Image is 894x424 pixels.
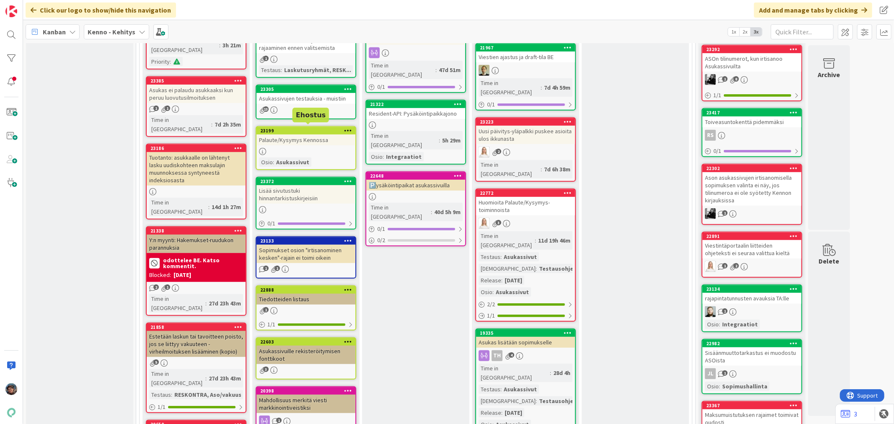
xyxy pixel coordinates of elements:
a: 22891Viestintäportaalin liitteiden ohjeteksti ei seuraa valittua kieltäSL [702,232,802,278]
div: Osio [369,152,383,161]
div: [DATE] [503,408,524,417]
div: 23417Toiveasuntokenttä pidemmäksi [702,109,801,127]
div: 22982Sisäänmuuttotarkastus ei muodostu ASOista [702,340,801,366]
b: Kenno - Kehitys [88,28,135,36]
span: 0 / 1 [713,147,721,155]
div: KM [702,74,801,85]
span: : [536,396,537,406]
div: Mahdollisuus merkitä viesti markkinointiveistiksi [257,395,355,413]
div: Time in [GEOGRAPHIC_DATA] [369,203,431,221]
div: 23417 [706,110,801,116]
span: 1 [275,266,280,271]
span: : [281,65,282,75]
div: Asukassivut [502,252,539,261]
span: : [211,120,212,129]
img: PP [5,383,17,395]
div: 22648🅿️ysäköintipaikat asukassivuilla [366,172,465,191]
div: Asukassivuille rekisteröitymisen fonttikoot [257,346,355,364]
b: odottelee BE. Katso kommentit. [163,257,243,269]
div: TH [492,350,503,361]
div: Testausohjeet... [537,396,587,406]
div: 22982 [702,340,801,347]
div: 22982 [706,341,801,346]
div: 23305Asukassivujen testauksia - muistiin [257,85,355,104]
div: 27d 23h 43m [207,299,243,308]
div: Sisäänmuuttotarkastus ei muodostu ASOista [702,347,801,366]
a: 3 [841,409,857,419]
div: 21322Resident-API: Pysäköintipaikkajono [366,101,465,119]
div: 22603 [257,338,355,346]
span: 1 [722,76,728,82]
div: Release [479,408,501,417]
div: 23417 [702,109,801,116]
div: Palaute/Kysymys Kennossa [257,134,355,145]
div: Asukassivujen testauksia - muistiin [257,93,355,104]
div: SL [476,147,575,158]
div: 22302 [706,165,801,171]
div: ASOn tilinumerot, kun irtisanoo Asukassivuilta [702,53,801,72]
div: 0/1 [702,146,801,156]
span: 1 [165,284,170,290]
div: 23134rajapintatunnusten avauksia TA:lle [702,285,801,304]
img: Visit kanbanzone.com [5,5,17,17]
div: ML [476,65,575,76]
a: 21338Y:n myynti: Hakemukset-ruudukon parannuksiaodottelee BE. Katso kommentit.Blocked:[DATE]Time ... [146,226,246,316]
a: 23372Lisää sivutustuki hinnantarkistuskirjeisiin0/1 [256,177,356,230]
div: TH [476,350,575,361]
a: 23223Uusi päivitys-yläpalkki puskee asioita ulos ikkunastaSLTime in [GEOGRAPHIC_DATA]:7d 6h 38m [475,117,576,182]
div: 5h 29m [440,136,463,145]
div: Tuotanto: asukkaalle on lähtenyt lasku uudiskohteen maksulajin muunnoksessa syntyneestä indeksios... [147,152,246,186]
div: Ason asukassivujen irtisanomisella sopimuksen valinta ei näy, jos tilinumeroa ei ole syötetty Ken... [702,172,801,206]
div: 23223Uusi päivitys-yläpalkki puskee asioita ulos ikkunasta [476,118,575,144]
div: 22648 [370,173,465,179]
span: 13 [263,106,269,112]
div: 23292 [702,46,801,53]
div: 23133 [260,238,355,244]
span: 1x [728,28,739,36]
div: 23133 [257,237,355,245]
div: Testaus [149,390,171,399]
div: 1/1 [257,319,355,330]
div: SL [702,261,801,272]
img: SL [479,147,490,158]
div: 7d 4h 59m [542,83,573,92]
img: SH [705,306,716,317]
div: JL [702,368,801,379]
div: Viestien ajastus ja draft-tila BE [476,52,575,62]
div: Time in [GEOGRAPHIC_DATA] [479,160,541,178]
a: 21322Resident-API: PysäköintipaikkajonoTime in [GEOGRAPHIC_DATA]:5h 29mOsio:Integraatiot [365,100,466,165]
a: 22772Huomioita Palaute/Kysymys-toiminnoistaSLTime in [GEOGRAPHIC_DATA]:11d 19h 46mTestaus:Asukass... [475,189,576,322]
div: 21967 [480,45,575,51]
span: : [501,408,503,417]
span: 8 [733,76,739,82]
div: 27d 23h 43m [207,374,243,383]
span: 2 [733,263,739,269]
div: Lisää sivutustuki hinnantarkistuskirjeisiin [257,185,355,204]
div: Sopimushallinta [720,382,770,391]
span: : [500,385,502,394]
div: 23372 [257,178,355,185]
div: 22603Asukassivuille rekisteröitymisen fonttikoot [257,338,355,364]
div: 22888 [260,287,355,293]
div: Osio [705,382,719,391]
div: 7d 6h 38m [542,165,573,174]
div: 22302 [702,165,801,172]
div: Toiveasuntokenttä pidemmäksi [702,116,801,127]
span: : [170,57,171,66]
div: Time in [GEOGRAPHIC_DATA] [149,115,211,134]
div: Release [479,276,501,285]
div: 19335Asukas lisätään sopimukselle [476,329,575,348]
div: rajapintatunnusten avauksia TA:lle [702,293,801,304]
a: 23199Palaute/Kysymys KennossaOsio:Asukassivut [256,126,356,170]
span: 1 / 1 [158,403,166,411]
div: Asukas lisätään sopimukselle [476,337,575,348]
img: SL [479,218,490,229]
span: 1 [722,210,728,216]
span: 3x [751,28,762,36]
span: Support [18,1,38,11]
span: 0 / 1 [377,83,385,91]
span: : [273,158,274,167]
a: 23186Tuotanto: asukkaalle on lähtenyt lasku uudiskohteen maksulajin muunnoksessa syntyneestä inde... [146,144,246,220]
div: 0/1 [366,82,465,92]
span: 1 / 1 [713,91,721,100]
